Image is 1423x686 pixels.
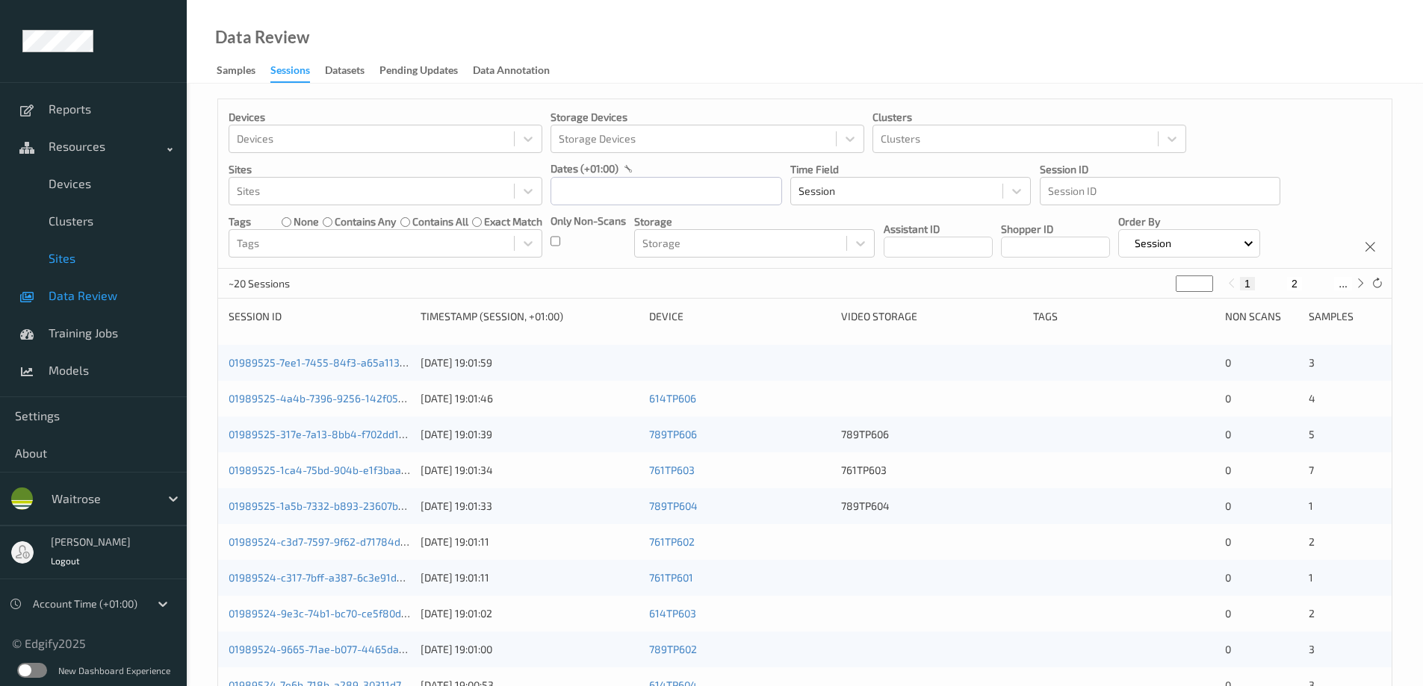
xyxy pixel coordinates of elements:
[229,309,410,324] div: Session ID
[872,110,1186,125] p: Clusters
[217,60,270,81] a: Samples
[379,60,473,81] a: Pending Updates
[229,356,430,369] a: 01989525-7ee1-7455-84f3-a65a1136d203
[229,110,542,125] p: Devices
[1309,643,1315,655] span: 3
[841,463,1023,478] div: 761TP603
[421,391,639,406] div: [DATE] 19:01:46
[841,499,1023,514] div: 789TP604
[325,60,379,81] a: Datasets
[229,428,426,440] a: 01989525-317e-7a13-8bb4-f702dd155c3f
[1033,309,1215,324] div: Tags
[1225,607,1231,620] span: 0
[634,214,875,229] p: Storage
[551,161,619,176] p: dates (+01:00)
[217,63,255,81] div: Samples
[229,464,429,476] a: 01989525-1ca4-75bd-904b-e1f3baac1da2
[270,63,310,83] div: Sessions
[379,63,458,81] div: Pending Updates
[229,392,435,405] a: 01989525-4a4b-7396-9256-142f054ea899
[1225,535,1231,548] span: 0
[1225,571,1231,584] span: 0
[841,427,1023,442] div: 789TP606
[229,607,431,620] a: 01989524-9e3c-74b1-bc70-ce5f80ddc564
[1309,571,1313,584] span: 1
[1129,236,1176,251] p: Session
[1118,214,1261,229] p: Order By
[421,570,639,585] div: [DATE] 19:01:11
[473,63,550,81] div: Data Annotation
[649,607,696,620] a: 614TP603
[790,162,1031,177] p: Time Field
[473,60,565,81] a: Data Annotation
[229,571,425,584] a: 01989524-c317-7bff-a387-6c3e91dbc74c
[841,309,1023,324] div: Video Storage
[649,571,693,584] a: 761TP601
[1287,277,1302,290] button: 2
[421,642,639,657] div: [DATE] 19:01:00
[229,162,542,177] p: Sites
[229,276,341,291] p: ~20 Sessions
[1334,277,1352,290] button: ...
[1309,464,1314,476] span: 7
[1040,162,1280,177] p: Session ID
[484,214,542,229] label: exact match
[649,535,695,548] a: 761TP602
[649,499,698,512] a: 789TP604
[551,213,626,228] p: Only Non-Scans
[421,534,639,549] div: [DATE] 19:01:11
[421,427,639,442] div: [DATE] 19:01:39
[1309,356,1315,369] span: 3
[215,30,309,45] div: Data Review
[649,643,697,655] a: 789TP602
[1309,499,1313,512] span: 1
[229,643,435,655] a: 01989524-9665-71ae-b077-4465dad40e47
[421,499,639,514] div: [DATE] 19:01:33
[229,499,433,512] a: 01989525-1a5b-7332-b893-23607b07d7be
[229,535,428,548] a: 01989524-c3d7-7597-9f62-d71784d65d71
[1309,428,1315,440] span: 5
[649,428,697,440] a: 789TP606
[1225,464,1231,476] span: 0
[1309,535,1315,548] span: 2
[421,309,639,324] div: Timestamp (Session, +01:00)
[551,110,864,125] p: Storage Devices
[421,355,639,370] div: [DATE] 19:01:59
[1001,222,1110,237] p: Shopper ID
[1309,309,1381,324] div: Samples
[229,214,251,229] p: Tags
[1225,356,1231,369] span: 0
[1225,428,1231,440] span: 0
[649,309,831,324] div: Device
[1225,309,1298,324] div: Non Scans
[421,463,639,478] div: [DATE] 19:01:34
[1309,607,1315,620] span: 2
[421,606,639,621] div: [DATE] 19:01:02
[325,63,365,81] div: Datasets
[270,60,325,83] a: Sessions
[1225,392,1231,405] span: 0
[1240,277,1255,290] button: 1
[1309,392,1315,405] span: 4
[412,214,468,229] label: contains all
[1225,499,1231,512] span: 0
[649,392,696,405] a: 614TP606
[1225,643,1231,655] span: 0
[649,464,695,476] a: 761TP603
[884,222,993,237] p: Assistant ID
[335,214,396,229] label: contains any
[294,214,319,229] label: none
